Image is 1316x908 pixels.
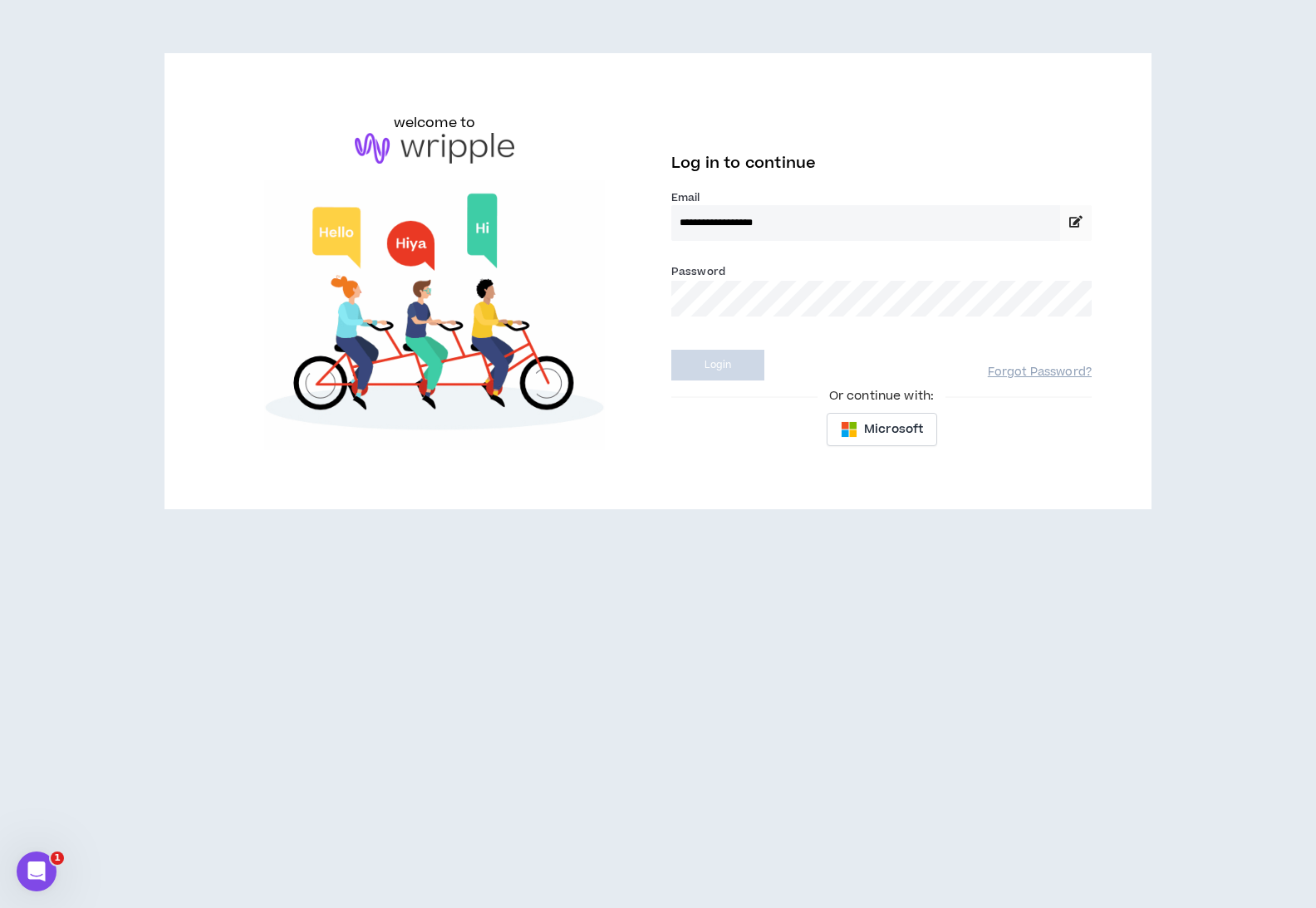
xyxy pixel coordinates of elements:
[827,413,937,446] button: Microsoft
[671,350,764,380] button: Login
[17,852,56,891] iframe: Intercom live chat
[355,133,514,164] img: logo-brand.png
[671,153,816,174] span: Log in to continue
[394,113,476,133] h6: welcome to
[864,420,923,439] span: Microsoft
[818,387,945,405] span: Or continue with:
[51,852,64,865] span: 1
[671,264,725,279] label: Password
[988,365,1092,380] a: Forgot Password?
[224,180,645,450] img: Welcome to Wripple
[671,190,1092,205] label: Email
